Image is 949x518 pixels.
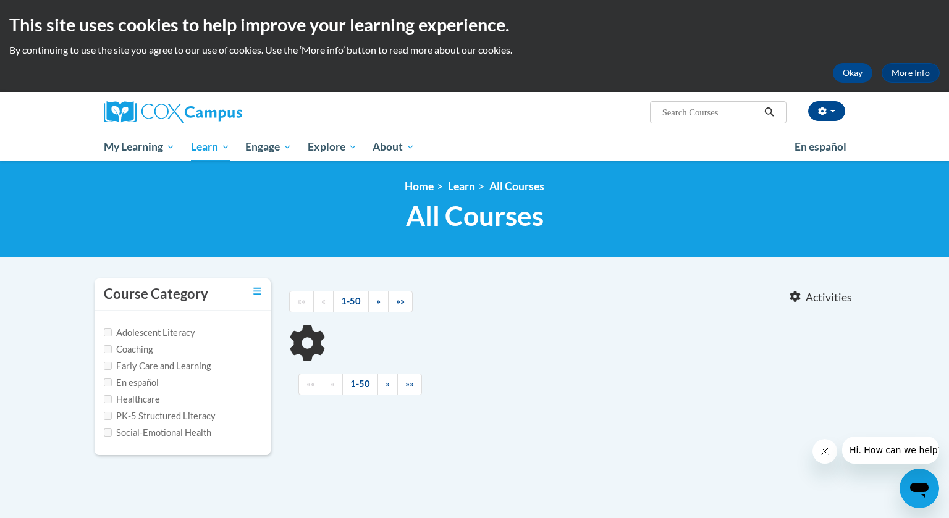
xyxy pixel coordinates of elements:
span: Hi. How can we help? [7,9,100,19]
span: «« [297,296,306,306]
iframe: Button to launch messaging window [900,469,939,508]
span: All Courses [406,199,544,232]
button: Account Settings [808,101,845,121]
a: Begining [298,374,323,395]
label: Adolescent Literacy [104,326,195,340]
iframe: Message from company [842,437,939,464]
input: Checkbox for Options [104,378,112,386]
input: Checkbox for Options [104,428,112,437]
label: PK-5 Structured Literacy [104,409,216,423]
a: Home [405,180,434,193]
input: Checkbox for Options [104,345,112,353]
a: Begining [289,291,314,312]
input: Checkbox for Options [104,395,112,403]
a: End [397,374,422,395]
a: Learn [183,133,238,161]
a: More Info [882,63,940,83]
div: Main menu [85,133,864,161]
label: Coaching [104,343,153,356]
a: Explore [300,133,365,161]
a: 1-50 [333,291,369,312]
p: By continuing to use the site you agree to our use of cookies. Use the ‘More info’ button to read... [9,43,940,57]
span: » [386,378,390,389]
a: Learn [448,180,475,193]
span: Activities [806,291,852,304]
a: Cox Campus [104,101,339,123]
a: End [388,291,413,312]
a: 1-50 [342,374,378,395]
h2: This site uses cookies to help improve your learning experience. [9,12,940,37]
input: Checkbox for Options [104,412,112,420]
label: Early Care and Learning [104,359,211,373]
label: En español [104,376,159,390]
label: Healthcare [104,393,160,406]
span: About [373,140,415,154]
a: En español [787,134,854,160]
a: Engage [237,133,300,161]
span: «« [306,378,315,389]
span: My Learning [104,140,175,154]
span: Learn [191,140,230,154]
h3: Course Category [104,285,208,304]
button: Okay [833,63,872,83]
iframe: Close message [812,439,837,464]
input: Checkbox for Options [104,362,112,370]
a: All Courses [489,180,544,193]
span: « [321,296,326,306]
span: Engage [245,140,292,154]
input: Checkbox for Options [104,328,112,336]
label: Social-Emotional Health [104,426,211,440]
a: Next [377,374,398,395]
span: Explore [308,140,357,154]
span: » [376,296,381,306]
span: »» [405,378,414,389]
a: Previous [313,291,334,312]
a: My Learning [96,133,183,161]
a: Toggle collapse [253,285,261,298]
a: Previous [323,374,343,395]
span: « [331,378,335,389]
a: Next [368,291,389,312]
span: »» [396,296,405,306]
input: Search Courses [661,105,760,120]
img: Cox Campus [104,101,242,123]
a: About [365,133,423,161]
button: Search [760,105,778,120]
span: En español [795,140,846,153]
